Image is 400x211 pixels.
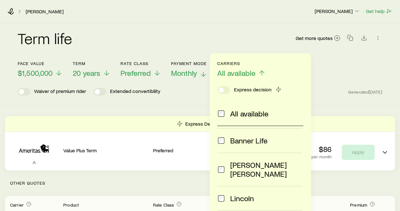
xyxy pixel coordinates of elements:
p: Rate Class [120,61,161,66]
p: A [10,159,58,165]
p: Carriers [217,61,266,66]
span: Get more quotes [296,36,333,41]
span: Preferred [120,69,151,77]
p: Payment Mode [171,61,207,66]
a: [PERSON_NAME] [25,9,64,15]
h2: Term life [18,30,72,46]
p: [PERSON_NAME] [315,8,360,14]
span: 20 years [73,69,100,77]
p: Term [73,61,110,66]
span: Rate Class [153,202,174,208]
span: Carrier [10,202,24,208]
button: Get help [366,8,392,15]
a: Download CSV [360,36,368,42]
button: Face value$1,500,000 [18,61,63,78]
p: Waiver of premium rider [34,88,86,96]
p: per month [311,154,331,159]
button: Payment ModeMonthly [171,61,207,78]
p: Preferred [153,147,217,154]
button: [PERSON_NAME] [314,8,360,15]
span: Monthly [171,69,197,77]
span: Product [63,202,79,208]
p: Face value [18,61,63,66]
span: Premium [350,202,367,208]
button: Term20 years [73,61,110,78]
p: $86 [311,145,331,154]
span: Generated [348,89,382,95]
p: Express Decision [185,121,224,127]
div: Term quotes [5,116,395,170]
a: Get more quotes [295,35,341,42]
button: Apply [342,145,375,160]
p: Value Plus Term [63,147,148,154]
button: CarriersAll available [217,61,266,78]
span: $1,500,000 [18,69,52,77]
span: All available [217,69,255,77]
p: Other Quotes [5,170,395,196]
span: [DATE] [369,89,382,95]
button: Rate ClassPreferred [120,61,161,78]
p: Extended convertibility [110,88,160,96]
